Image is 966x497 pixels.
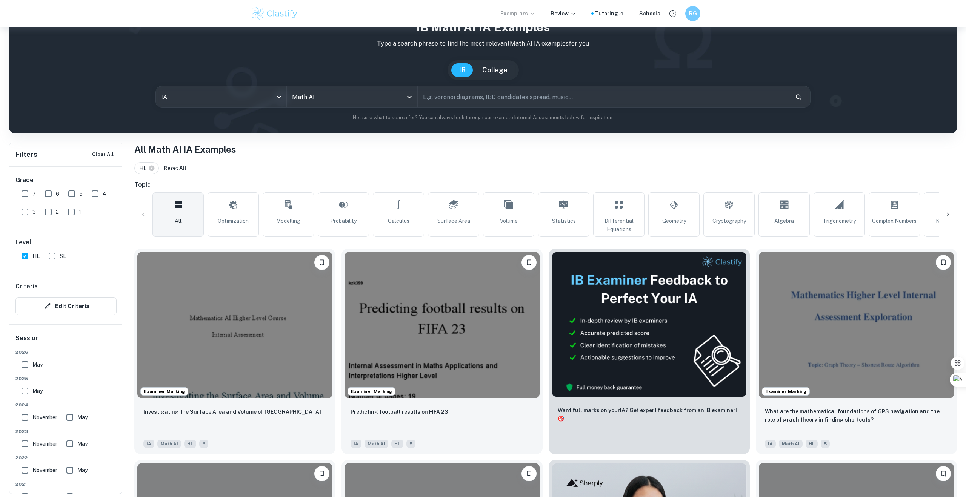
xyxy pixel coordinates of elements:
span: IA [143,440,154,448]
a: Examiner MarkingBookmarkWhat are the mathematical foundations of GPS navigation and the role of g... [756,249,957,454]
span: Examiner Marking [348,388,395,395]
span: 5 [821,440,830,448]
span: Examiner Marking [141,388,188,395]
button: Bookmark [521,466,537,481]
span: Differential Equations [597,217,641,233]
span: 1 [79,208,81,216]
img: Math AI IA example thumbnail: Investigating the Surface Area and Volum [137,252,332,398]
button: Help and Feedback [666,7,679,20]
span: 2023 [15,428,117,435]
button: Clear All [90,149,116,160]
span: May [77,440,88,448]
div: HL [134,162,159,174]
span: November [32,440,57,448]
span: 4 [103,190,106,198]
span: HL [806,440,818,448]
span: 6 [56,190,59,198]
span: 2025 [15,375,117,382]
button: Search [792,91,805,103]
button: Open [404,92,415,102]
span: SL [60,252,66,260]
span: Math AI [365,440,388,448]
button: Bookmark [936,255,951,270]
h6: Grade [15,176,117,185]
span: Surface Area [437,217,470,225]
span: HL [184,440,196,448]
button: Bookmark [314,255,329,270]
span: Trigonometry [823,217,856,225]
span: May [77,413,88,422]
h6: Criteria [15,282,38,291]
span: May [32,360,43,369]
button: Edit Criteria [15,297,117,315]
span: IA [351,440,361,448]
h6: RG [689,9,697,18]
span: Kinematics [936,217,963,225]
span: 2024 [15,402,117,408]
span: Probability [330,217,357,225]
a: Tutoring [595,9,624,18]
h6: Level [15,238,117,247]
span: 5 [406,440,415,448]
a: Examiner MarkingBookmarkPredicting football results on FIFA 23IAMath AIHL5 [341,249,543,454]
span: Volume [500,217,518,225]
span: Examiner Marking [762,388,809,395]
div: IA [156,86,286,107]
p: Want full marks on your IA ? Get expert feedback from an IB examiner! [558,406,741,423]
span: 3 [32,208,36,216]
img: Math AI IA example thumbnail: What are the mathematical foundations of [759,252,954,398]
span: HL [32,252,40,260]
a: Schools [639,9,660,18]
img: Thumbnail [552,252,747,397]
img: Clastify logo [251,6,298,21]
span: Algebra [774,217,794,225]
span: 2022 [15,454,117,461]
span: November [32,413,57,422]
span: May [77,466,88,474]
h6: Topic [134,180,957,189]
h6: Filters [15,149,37,160]
button: College [475,63,515,77]
span: Math AI [779,440,803,448]
span: Geometry [662,217,686,225]
h6: Session [15,334,117,349]
p: Review [551,9,576,18]
span: 🎯 [558,416,564,422]
p: Not sure what to search for? You can always look through our example Internal Assessments below f... [15,114,951,121]
span: November [32,466,57,474]
h1: All Math AI IA Examples [134,143,957,156]
a: ThumbnailWant full marks on yourIA? Get expert feedback from an IB examiner! [549,249,750,454]
button: RG [685,6,700,21]
p: Type a search phrase to find the most relevant Math AI IA examples for you [15,39,951,48]
button: IB [451,63,473,77]
span: Modelling [276,217,300,225]
p: Exemplars [500,9,535,18]
h1: IB Math AI IA examples [15,18,951,36]
button: Bookmark [314,466,329,481]
span: Statistics [552,217,576,225]
span: 2021 [15,481,117,488]
p: Predicting football results on FIFA 23 [351,408,448,416]
a: Examiner MarkingBookmarkInvestigating the Surface Area and Volume of Lake TiticacaIAMath AIHL6 [134,249,335,454]
span: HL [391,440,403,448]
span: 2026 [15,349,117,356]
span: Math AI [157,440,181,448]
span: Calculus [388,217,409,225]
img: Math AI IA example thumbnail: Predicting football results on FIFA 23 [345,252,540,398]
span: IA [765,440,776,448]
span: HL [139,164,150,172]
span: Cryptography [712,217,746,225]
button: Bookmark [521,255,537,270]
button: Bookmark [936,466,951,481]
span: 6 [199,440,208,448]
button: Reset All [162,163,188,174]
input: E.g. voronoi diagrams, IBD candidates spread, music... [418,86,789,107]
p: Investigating the Surface Area and Volume of Lake Titicaca [143,408,321,416]
span: 5 [79,190,83,198]
span: All [175,217,182,225]
span: May [32,387,43,395]
span: Complex Numbers [872,217,917,225]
